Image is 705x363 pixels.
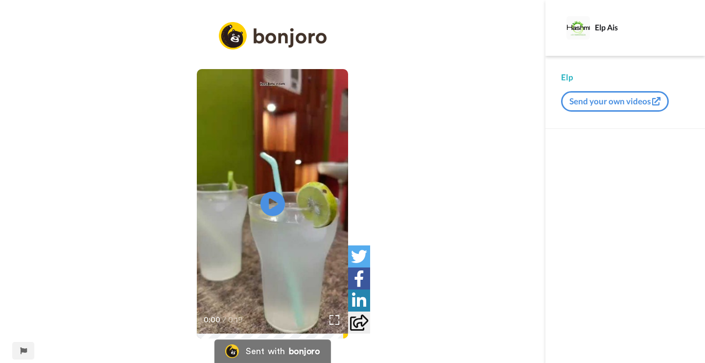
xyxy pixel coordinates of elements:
div: bonjoro [289,347,320,356]
img: Bonjoro Logo [225,344,239,358]
img: Profile Image [566,16,590,40]
img: Full screen [329,315,339,325]
div: Elp [561,72,689,83]
img: logo_full.png [219,22,327,50]
span: / [223,314,226,326]
span: 0:00 [204,314,221,326]
button: Send your own videos [561,91,669,112]
span: 0:19 [228,314,245,326]
div: Sent with [246,347,285,356]
a: Bonjoro LogoSent withbonjoro [214,339,331,363]
div: Elp Ais [595,23,689,32]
